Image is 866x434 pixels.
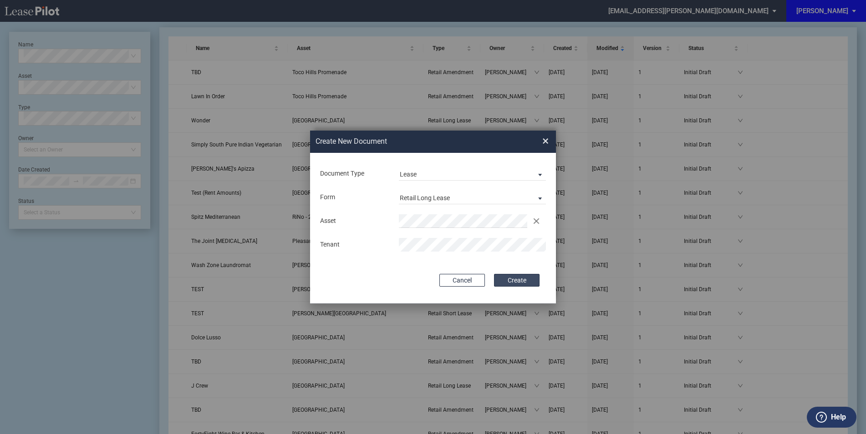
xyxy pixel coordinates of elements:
[310,131,556,303] md-dialog: Create New ...
[831,411,846,423] label: Help
[494,274,540,287] button: Create
[439,274,485,287] button: Cancel
[400,171,417,178] div: Lease
[399,167,546,181] md-select: Document Type: Lease
[400,194,450,202] div: Retail Long Lease
[316,136,509,146] h2: Create New Document
[315,240,393,249] div: Tenant
[315,169,393,178] div: Document Type
[315,193,393,202] div: Form
[542,134,549,149] span: ×
[399,191,546,204] md-select: Lease Form: Retail Long Lease
[315,217,393,226] div: Asset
